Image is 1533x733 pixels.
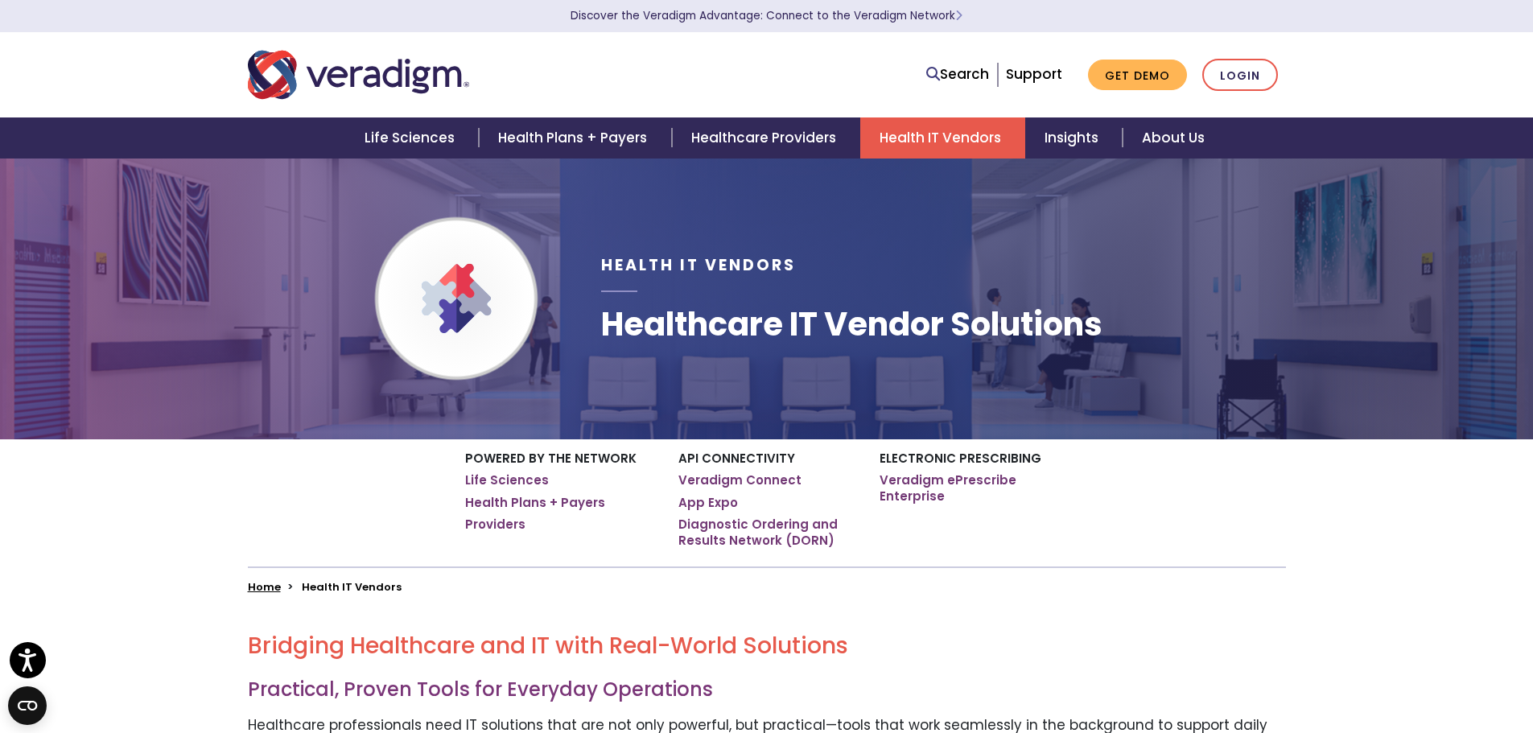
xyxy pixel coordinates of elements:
h3: Practical, Proven Tools for Everyday Operations [248,678,1286,702]
a: Support [1006,64,1062,84]
a: Health Plans + Payers [465,495,605,511]
a: Health IT Vendors [860,117,1025,159]
a: Health Plans + Payers [479,117,671,159]
h1: Healthcare IT Vendor Solutions [601,305,1102,344]
span: Health IT Vendors [601,254,796,276]
a: Insights [1025,117,1123,159]
a: Login [1202,59,1278,92]
a: Healthcare Providers [672,117,860,159]
a: Get Demo [1088,60,1187,91]
button: Open CMP widget [8,686,47,725]
span: Learn More [955,8,962,23]
a: Search [926,64,989,85]
a: About Us [1123,117,1224,159]
a: Veradigm Connect [678,472,802,488]
iframe: Drift Chat Widget [1453,653,1514,714]
h2: Bridging Healthcare and IT with Real-World Solutions [248,632,1286,660]
a: Providers [465,517,525,533]
a: Diagnostic Ordering and Results Network (DORN) [678,517,855,548]
a: App Expo [678,495,738,511]
a: Life Sciences [345,117,479,159]
a: Discover the Veradigm Advantage: Connect to the Veradigm NetworkLearn More [571,8,962,23]
a: Home [248,579,281,595]
a: Life Sciences [465,472,549,488]
img: Veradigm logo [248,48,469,101]
a: Veradigm ePrescribe Enterprise [880,472,1069,504]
